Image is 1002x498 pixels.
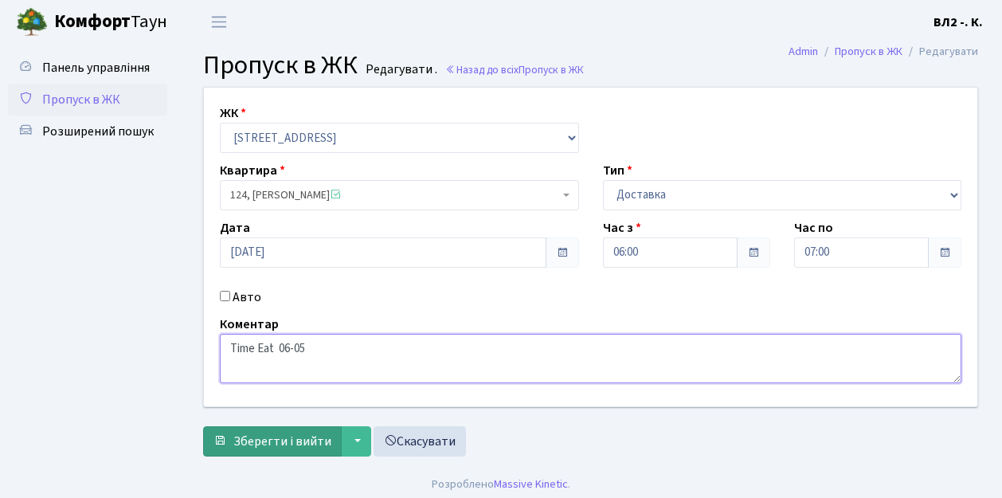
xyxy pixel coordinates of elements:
a: Пропуск в ЖК [835,43,902,60]
span: Пропуск в ЖК [203,47,358,84]
label: Авто [233,288,261,307]
a: Admin [789,43,818,60]
a: Назад до всіхПропуск в ЖК [445,62,584,77]
label: Час по [794,218,833,237]
span: 124, Денисенко Людмила Володимирівна <span class='la la-check-square text-success'></span> [220,180,579,210]
b: Комфорт [54,9,131,34]
label: Час з [603,218,641,237]
a: ВЛ2 -. К. [934,13,983,32]
span: Зберегти і вийти [233,433,331,450]
a: Massive Kinetic [494,476,568,492]
label: ЖК [220,104,246,123]
nav: breadcrumb [765,35,1002,69]
button: Зберегти і вийти [203,426,342,457]
span: Пропуск в ЖК [42,91,120,108]
a: Розширений пошук [8,116,167,147]
label: Квартира [220,161,285,180]
b: ВЛ2 -. К. [934,14,983,31]
small: Редагувати . [362,62,437,77]
label: Коментар [220,315,279,334]
span: Пропуск в ЖК [519,62,584,77]
span: Розширений пошук [42,123,154,140]
div: Розроблено . [432,476,570,493]
label: Тип [603,161,632,180]
textarea: 06-05 [220,334,961,383]
a: Панель управління [8,52,167,84]
span: 124, Денисенко Людмила Володимирівна <span class='la la-check-square text-success'></span> [230,187,559,203]
span: Панель управління [42,59,150,76]
span: Таун [54,9,167,36]
img: logo.png [16,6,48,38]
label: Дата [220,218,250,237]
a: Пропуск в ЖК [8,84,167,116]
a: Скасувати [374,426,466,457]
li: Редагувати [902,43,978,61]
button: Переключити навігацію [199,9,239,35]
